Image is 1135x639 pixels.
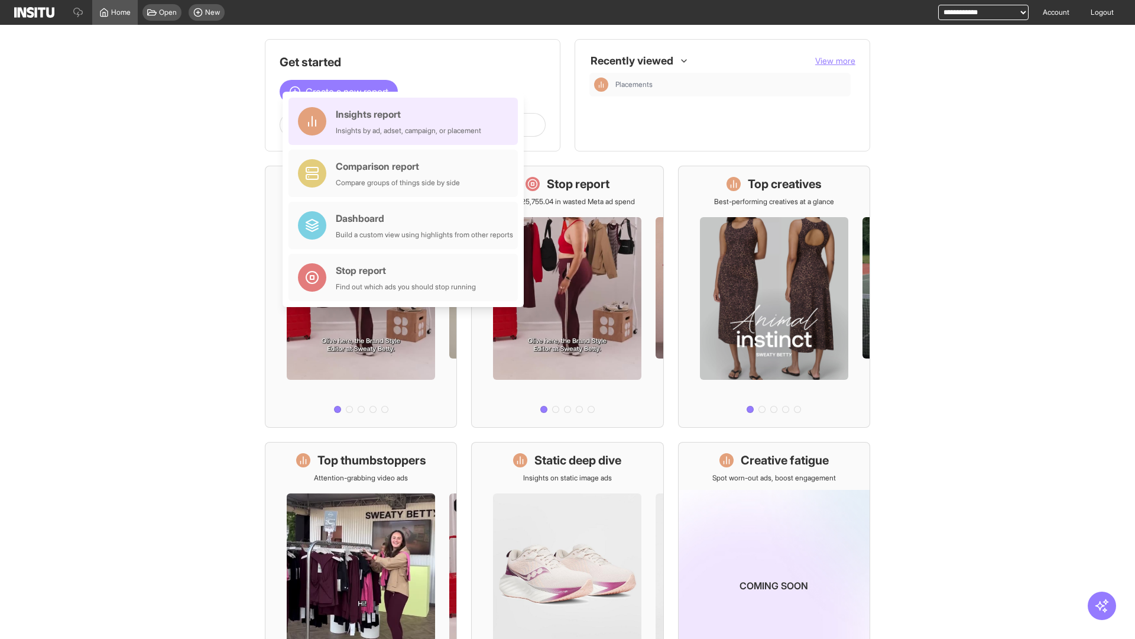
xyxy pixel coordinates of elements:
div: Dashboard [336,211,513,225]
img: Logo [14,7,54,18]
p: Attention-grabbing video ads [314,473,408,483]
div: Insights [594,78,608,92]
div: Comparison report [336,159,460,173]
h1: Top creatives [748,176,822,192]
div: Insights by ad, adset, campaign, or placement [336,126,481,135]
span: New [205,8,220,17]
div: Find out which ads you should stop running [336,282,476,292]
span: Open [159,8,177,17]
a: Stop reportSave £25,755.04 in wasted Meta ad spend [471,166,663,428]
a: What's live nowSee all active ads instantly [265,166,457,428]
div: Build a custom view using highlights from other reports [336,230,513,240]
span: Home [111,8,131,17]
div: Stop report [336,263,476,277]
span: Create a new report [306,85,388,99]
h1: Stop report [547,176,609,192]
div: Compare groups of things side by side [336,178,460,188]
span: Placements [615,80,653,89]
p: Insights on static image ads [523,473,612,483]
p: Best-performing creatives at a glance [714,197,834,206]
button: View more [815,55,855,67]
span: View more [815,56,855,66]
span: Placements [615,80,846,89]
a: Top creativesBest-performing creatives at a glance [678,166,870,428]
div: Insights report [336,107,481,121]
h1: Top thumbstoppers [317,452,426,469]
h1: Static deep dive [534,452,621,469]
h1: Get started [280,54,546,70]
button: Create a new report [280,80,398,104]
p: Save £25,755.04 in wasted Meta ad spend [500,197,635,206]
